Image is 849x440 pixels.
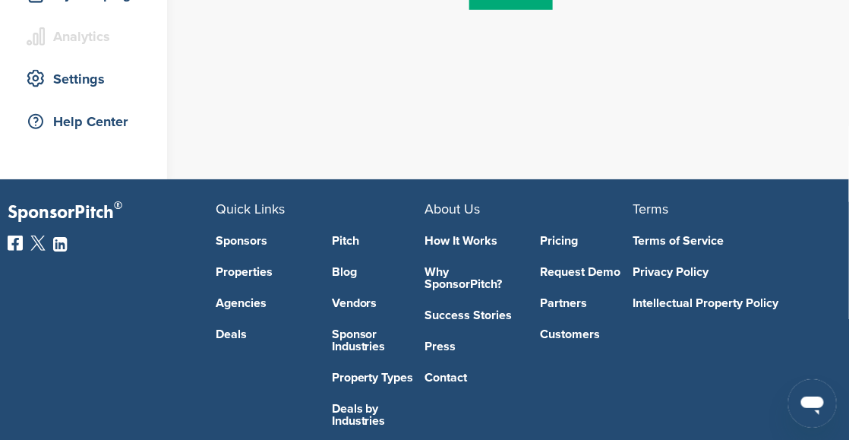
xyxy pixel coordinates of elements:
[8,202,216,224] p: SponsorPitch
[216,328,309,340] a: Deals
[332,403,424,427] a: Deals by Industries
[15,19,152,54] a: Analytics
[23,108,152,135] div: Help Center
[633,297,819,309] a: Intellectual Property Policy
[540,297,633,309] a: Partners
[8,236,23,251] img: Facebook
[23,23,152,50] div: Analytics
[424,201,480,217] span: About Us
[332,235,424,247] a: Pitch
[332,297,424,309] a: Vendors
[15,62,152,97] a: Settings
[216,266,309,278] a: Properties
[216,235,309,247] a: Sponsors
[540,266,633,278] a: Request Demo
[633,201,669,217] span: Terms
[633,266,819,278] a: Privacy Policy
[424,266,517,290] a: Why SponsorPitch?
[15,104,152,139] a: Help Center
[424,235,517,247] a: How It Works
[23,65,152,93] div: Settings
[332,266,424,278] a: Blog
[424,340,517,353] a: Press
[114,196,122,215] span: ®
[216,201,286,217] span: Quick Links
[332,372,424,384] a: Property Types
[633,235,819,247] a: Terms of Service
[30,236,46,251] img: Twitter
[540,235,633,247] a: Pricing
[332,328,424,353] a: Sponsor Industries
[424,372,517,384] a: Contact
[424,309,517,321] a: Success Stories
[540,328,633,340] a: Customers
[788,379,837,428] iframe: Button to launch messaging window
[216,297,309,309] a: Agencies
